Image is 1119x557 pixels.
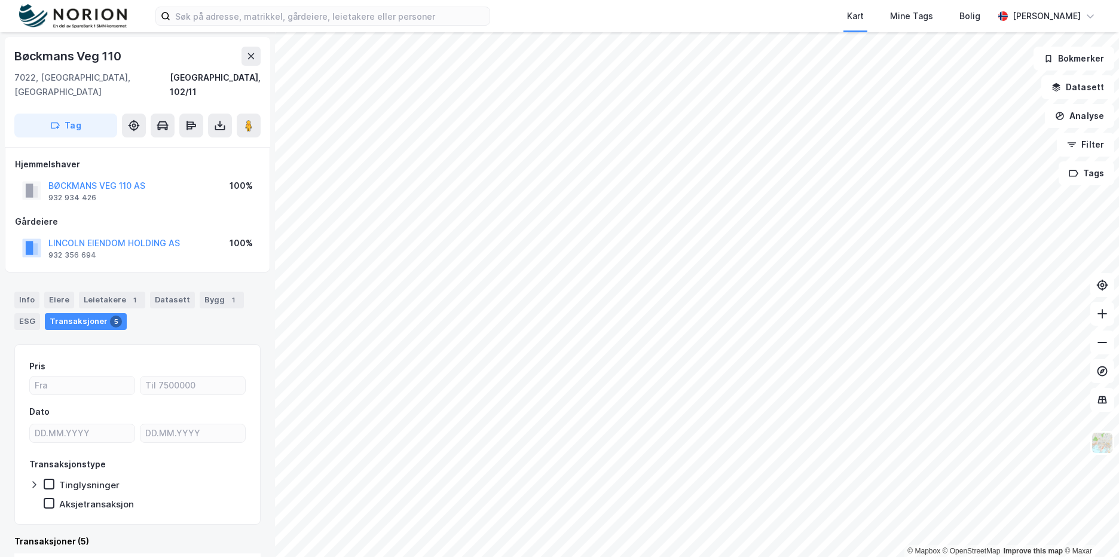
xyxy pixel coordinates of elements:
div: Transaksjoner [45,313,127,330]
div: Aksjetransaksjon [59,498,134,510]
div: Bolig [959,9,980,23]
div: Bygg [200,292,244,308]
div: ESG [14,313,40,330]
div: Dato [29,405,50,419]
div: Eiere [44,292,74,308]
div: Gårdeiere [15,215,260,229]
div: [GEOGRAPHIC_DATA], 102/11 [170,71,261,99]
div: Hjemmelshaver [15,157,260,172]
button: Tag [14,114,117,137]
div: 100% [230,179,253,193]
div: Kart [847,9,864,23]
button: Filter [1057,133,1114,157]
div: 100% [230,236,253,250]
button: Tags [1059,161,1114,185]
a: Mapbox [907,547,940,555]
div: Datasett [150,292,195,308]
button: Bokmerker [1034,47,1114,71]
input: DD.MM.YYYY [140,424,245,442]
iframe: Chat Widget [1059,500,1119,557]
input: Fra [30,377,134,394]
div: 1 [227,294,239,306]
div: Transaksjonstype [29,457,106,472]
div: Bøckmans Veg 110 [14,47,124,66]
button: Analyse [1045,104,1114,128]
div: Kontrollprogram for chat [1059,500,1119,557]
div: Mine Tags [890,9,933,23]
div: 932 356 694 [48,250,96,260]
div: Transaksjoner (5) [14,534,261,549]
div: Leietakere [79,292,145,308]
div: Info [14,292,39,308]
div: 7022, [GEOGRAPHIC_DATA], [GEOGRAPHIC_DATA] [14,71,170,99]
a: Improve this map [1004,547,1063,555]
a: OpenStreetMap [943,547,1001,555]
div: [PERSON_NAME] [1013,9,1081,23]
input: Søk på adresse, matrikkel, gårdeiere, leietakere eller personer [170,7,490,25]
div: 1 [129,294,140,306]
div: 932 934 426 [48,193,96,203]
button: Datasett [1041,75,1114,99]
input: DD.MM.YYYY [30,424,134,442]
img: Z [1091,431,1114,454]
input: Til 7500000 [140,377,245,394]
div: 5 [110,316,122,328]
div: Tinglysninger [59,479,120,491]
img: norion-logo.80e7a08dc31c2e691866.png [19,4,127,29]
div: Pris [29,359,45,374]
